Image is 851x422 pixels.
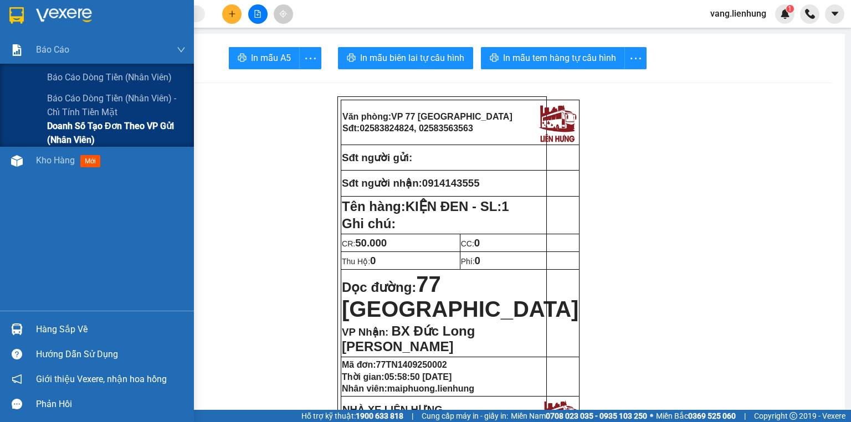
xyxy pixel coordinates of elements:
button: printerIn mẫu A5 [229,47,300,69]
span: Thu Hộ: [342,257,376,266]
button: more [299,47,321,69]
span: vang.lienhung [701,7,775,20]
span: 0914143555 [422,177,480,189]
span: Báo cáo dòng tiền (nhân viên) [47,70,172,84]
span: CC: [461,239,480,248]
strong: Tên hàng: [342,199,509,214]
span: VP Nhận: [342,326,388,338]
span: Miền Bắc [656,410,736,422]
span: aim [279,10,287,18]
span: Cung cấp máy in - giấy in: [422,410,508,422]
strong: Dọc đường: [342,280,578,320]
img: solution-icon [11,44,23,56]
strong: 1900 633 818 [356,411,403,420]
span: Ghi chú: [342,216,396,231]
span: 50.000 [355,237,387,249]
img: logo-vxr [9,7,24,24]
span: In mẫu A5 [251,51,291,65]
span: maiphuong.lienhung [387,384,474,393]
span: Miền Nam [511,410,647,422]
strong: Sđt người gửi: [342,152,412,163]
span: 02583824824, 02583563563 [360,123,473,133]
img: warehouse-icon [11,323,23,335]
strong: 0708 023 035 - 0935 103 250 [546,411,647,420]
span: 05:58:50 [DATE] [385,372,452,382]
span: copyright [790,412,797,420]
span: | [412,410,413,422]
span: down [177,45,186,54]
span: mới [80,155,100,167]
button: plus [222,4,242,24]
strong: 0369 525 060 [688,411,736,420]
span: | [744,410,746,422]
button: printerIn mẫu tem hàng tự cấu hình [481,47,625,69]
strong: Nhân viên: [342,384,474,393]
div: Hướng dẫn sử dụng [36,346,186,363]
span: Giới thiệu Vexere, nhận hoa hồng [36,372,167,386]
button: caret-down [825,4,844,24]
span: more [625,52,646,65]
span: 0 [475,255,480,266]
sup: 1 [786,5,794,13]
span: Phí: [461,257,480,266]
img: phone-icon [805,9,815,19]
span: BX Đức Long [PERSON_NAME] [342,323,475,354]
button: file-add [248,4,268,24]
span: notification [12,374,22,384]
span: 77TN1409250002 [376,360,447,369]
strong: Mã đơn: [342,360,447,369]
img: icon-new-feature [780,9,790,19]
span: printer [490,53,499,64]
span: VP 77 [GEOGRAPHIC_DATA] [391,112,512,121]
strong: Sđt người nhận: [342,177,422,189]
span: CR: [342,239,387,248]
div: Hàng sắp về [36,321,186,338]
span: Kho hàng [36,155,75,166]
span: caret-down [830,9,840,19]
span: printer [238,53,247,64]
strong: Văn phòng: [342,112,512,121]
span: 1 [788,5,792,13]
span: In mẫu tem hàng tự cấu hình [503,51,616,65]
span: KIỆN ĐEN - SL: [406,199,509,214]
span: plus [228,10,236,18]
strong: NHÀ XE LIÊN HƯNG [342,404,443,415]
img: warehouse-icon [11,155,23,167]
span: 1 [501,199,509,214]
span: printer [347,53,356,64]
img: logo [536,101,578,143]
span: Hỗ trợ kỹ thuật: [301,410,403,422]
strong: Sđt: [342,123,473,133]
span: 0 [474,237,480,249]
span: more [300,52,321,65]
span: Báo cáo dòng tiền (nhân viên) - chỉ tính tiền mặt [47,91,186,119]
button: printerIn mẫu biên lai tự cấu hình [338,47,473,69]
span: message [12,399,22,409]
span: 77 [GEOGRAPHIC_DATA] [342,272,578,321]
span: question-circle [12,349,22,359]
span: Doanh số tạo đơn theo VP gửi (nhân viên) [47,119,186,147]
button: aim [274,4,293,24]
span: 0 [370,255,376,266]
div: Phản hồi [36,396,186,413]
span: file-add [254,10,262,18]
span: In mẫu biên lai tự cấu hình [360,51,464,65]
strong: Thời gian: [342,372,452,382]
span: ⚪️ [650,414,653,418]
button: more [624,47,647,69]
span: Báo cáo [36,43,69,56]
